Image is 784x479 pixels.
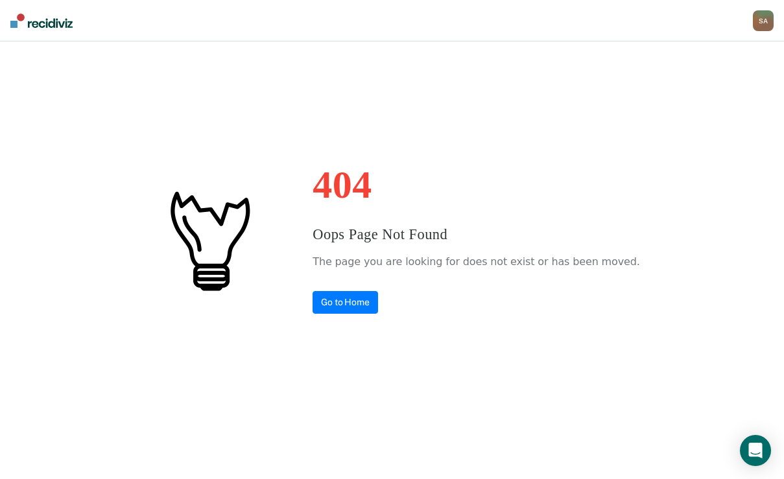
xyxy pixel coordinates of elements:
[313,252,639,272] p: The page you are looking for does not exist or has been moved.
[753,10,774,31] div: S A
[313,291,378,314] a: Go to Home
[753,10,774,31] button: SA
[313,165,639,204] h1: 404
[144,175,274,305] img: #
[313,224,639,246] h3: Oops Page Not Found
[10,14,73,28] img: Recidiviz
[740,435,771,466] div: Open Intercom Messenger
